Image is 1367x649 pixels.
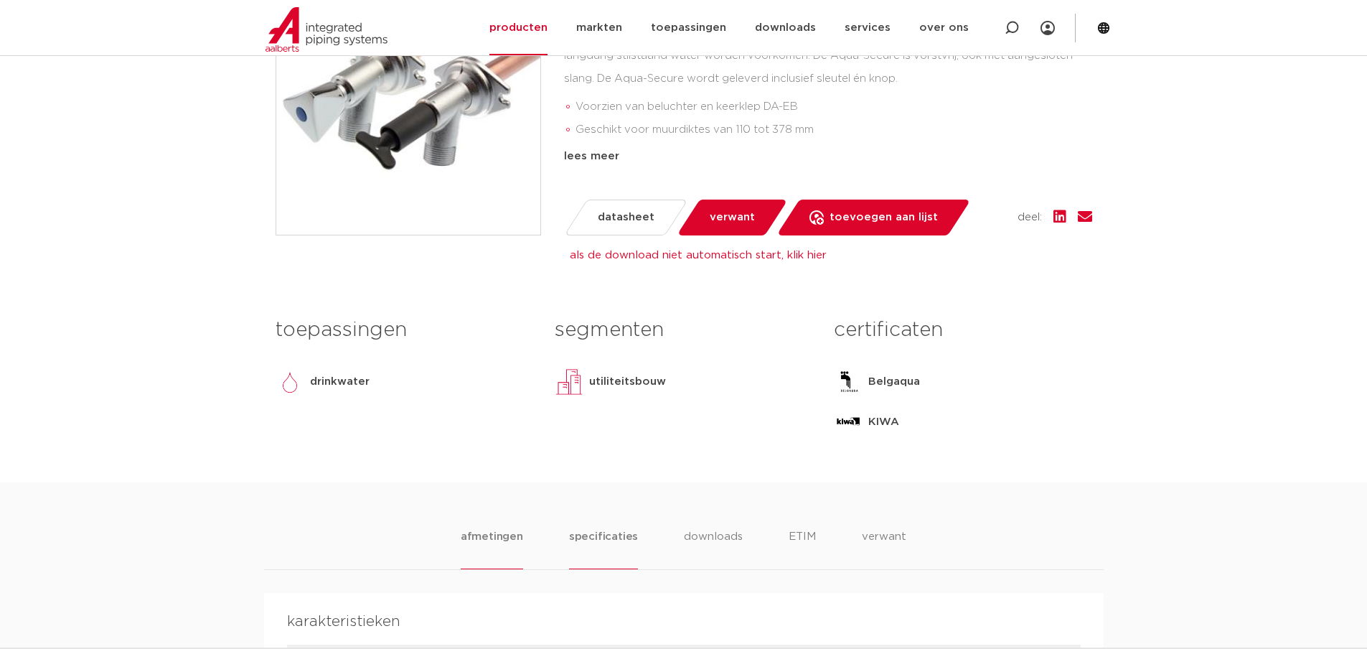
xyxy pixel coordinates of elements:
li: Voorzien van beluchter en keerklep DA-EB [576,95,1092,118]
h3: segmenten [555,316,812,345]
span: toevoegen aan lijst [830,206,938,229]
h4: karakteristieken [287,610,1081,633]
img: Belgaqua [834,368,863,396]
h3: toepassingen [276,316,533,345]
p: KIWA [868,414,899,431]
a: als de download niet automatisch start, klik hier [570,250,827,261]
div: lees meer [564,148,1092,165]
h3: certificaten [834,316,1091,345]
li: specificaties [569,528,638,569]
li: Geschikt voor muurdiktes van 110 tot 378 mm [576,118,1092,141]
p: utiliteitsbouw [589,373,666,391]
p: Belgaqua [868,373,920,391]
li: verwant [862,528,906,569]
p: drinkwater [310,373,370,391]
img: drinkwater [276,368,304,396]
span: deel: [1018,209,1042,226]
li: downloads [684,528,743,569]
span: verwant [710,206,755,229]
li: afmetingen [461,528,523,569]
li: ETIM [789,528,816,569]
a: datasheet [563,200,687,235]
span: datasheet [598,206,654,229]
a: verwant [676,200,787,235]
img: KIWA [834,408,863,436]
img: utiliteitsbouw [555,368,583,396]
